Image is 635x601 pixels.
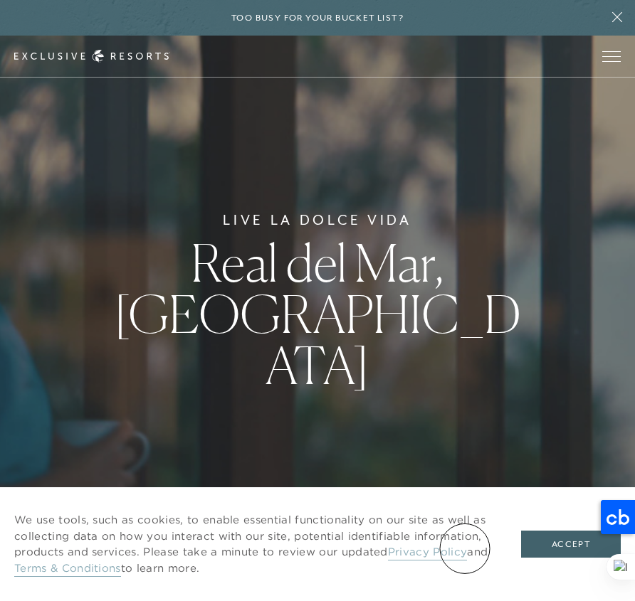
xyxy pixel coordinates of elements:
span: Real del Mar, [GEOGRAPHIC_DATA] [114,232,521,396]
h6: Live La Dolce Vida [223,210,412,230]
a: Privacy Policy [388,545,467,560]
p: We use tools, such as cookies, to enable essential functionality on our site as well as collectin... [14,512,493,576]
button: Accept [521,531,621,558]
h6: Too busy for your bucket list? [231,11,404,25]
button: Open navigation [602,51,621,61]
a: Terms & Conditions [14,561,121,577]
